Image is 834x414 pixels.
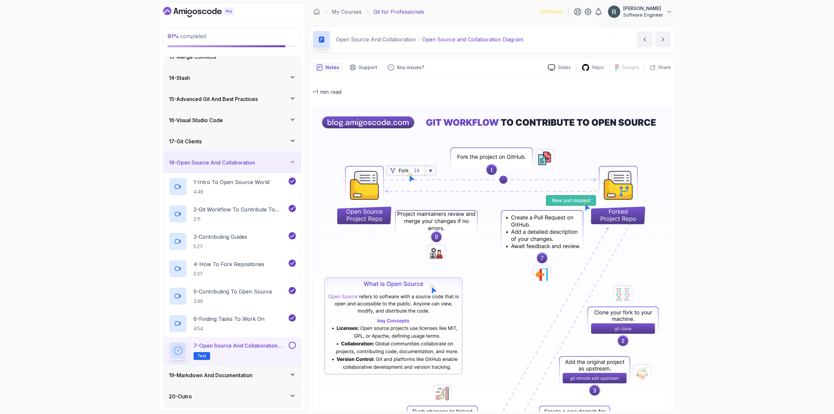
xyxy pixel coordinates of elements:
p: 6 - Finding Tasks To Work On [194,315,265,323]
p: Software Engineer [623,12,663,18]
h3: 15 - Advanced Git And Best Practices [169,95,258,103]
button: next content [655,32,671,47]
h3: 20 - Outro [169,393,192,400]
button: 14-Stash [164,67,301,88]
p: Open Source and Collaboration Diagram [422,36,523,43]
p: Designs [622,64,639,71]
button: Share [644,64,671,71]
span: completed [167,33,206,39]
button: 16-Visual Studio Code [164,110,301,131]
button: 6-Finding Tasks To Work On4:54 [169,314,296,333]
button: Support button [346,62,381,73]
p: Repo [592,64,604,71]
p: 4:54 [194,325,265,332]
span: Text [197,353,206,359]
p: 3 - Contributing Guides [194,233,247,241]
button: 17-Git Clients [164,131,301,152]
h3: 16 - Visual Studio Code [169,116,223,124]
span: 91 % [167,33,179,39]
button: 18-Open Source And Collaboration [164,152,301,173]
button: 20-Outro [164,386,301,407]
button: 5-Contributing To Open Source3:49 [169,287,296,305]
button: 19-Markdown And Documentation [164,365,301,386]
p: Open Source And Collaboration [336,36,416,43]
a: Dashboard [163,7,249,17]
a: Repo [576,64,609,72]
p: [PERSON_NAME] [623,5,663,12]
img: user profile image [608,6,620,18]
a: Slides [543,64,576,71]
button: Feedback button [384,62,428,73]
button: user profile image[PERSON_NAME]Software Engineer [608,5,672,18]
button: 3-Contributing Guides5:27 [169,232,296,250]
button: 7-Open Source and Collaboration DiagramText [169,342,296,360]
p: ~1 min read [312,87,671,96]
p: Notes [325,64,339,71]
p: Git for Professionals [373,8,424,16]
button: 1-Intro To Open Source World4:48 [169,178,296,196]
p: Support [359,64,377,71]
h3: 14 - Stash [169,74,190,82]
button: 15-Advanced Git And Best Practices [164,89,301,109]
p: Share [658,64,671,71]
p: 1 - Intro To Open Source World [194,178,269,186]
button: 2-Git Workflow To Contribute To Open Source2:11 [169,205,296,223]
h3: 18 - Open Source And Collaboration [169,159,255,166]
button: 4-How To Fork Repositories5:37 [169,260,296,278]
p: 2:11 [194,216,287,222]
button: previous content [637,32,653,47]
p: Slides [558,64,571,71]
a: My Courses [332,8,362,16]
p: 3:49 [194,298,272,305]
p: 5:27 [194,243,247,250]
p: 4:48 [194,189,269,195]
p: 7 - Open Source and Collaboration Diagram [194,342,287,350]
a: Dashboard [313,8,320,15]
p: Any issues? [397,64,424,71]
p: 4 - How To Fork Repositories [194,260,264,268]
h3: 17 - Git Clients [169,137,202,145]
p: 5 - Contributing To Open Source [194,288,272,295]
p: 1380 Points [540,8,563,15]
p: 2 - Git Workflow To Contribute To Open Source [194,206,287,213]
h3: 19 - Markdown And Documentation [169,371,252,379]
p: 5:37 [194,271,264,277]
button: notes button [312,62,343,73]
